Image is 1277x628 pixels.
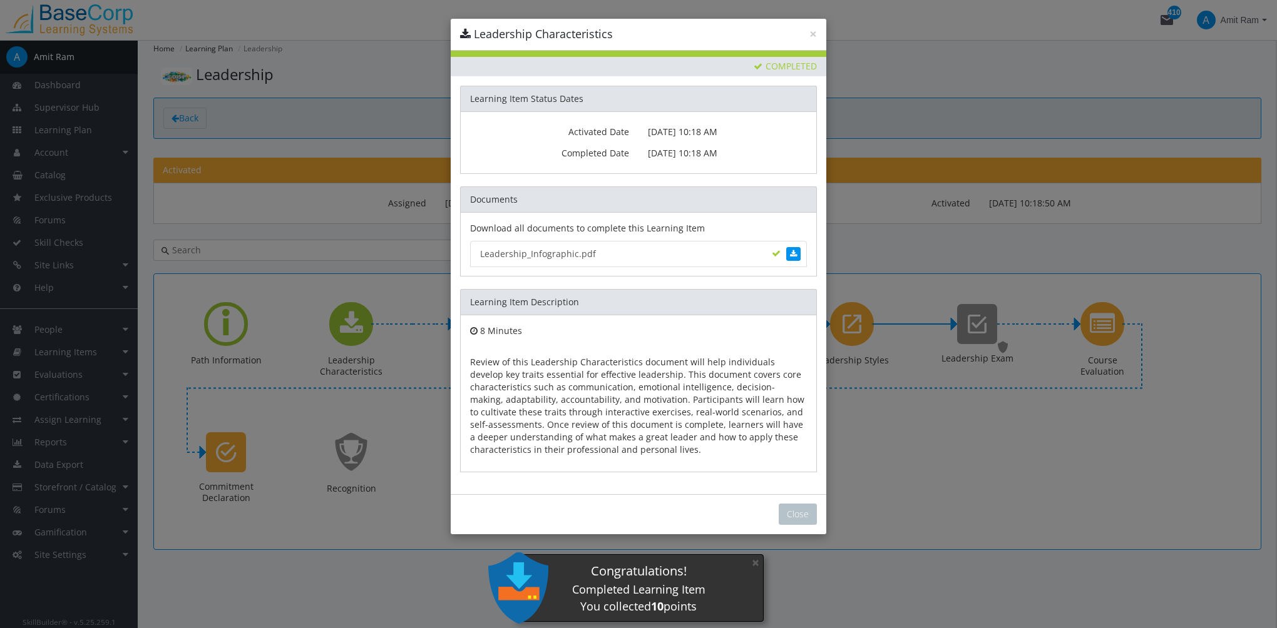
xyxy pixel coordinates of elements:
[754,60,817,72] span: Completed
[470,241,807,267] a: Leadership_Infographic.pdf
[480,325,522,337] span: 8 Minutes
[470,222,807,235] p: Download all documents to complete this Learning Item
[648,126,717,138] span: [DATE] 10:18 AM
[470,121,638,138] label: Activated Date
[460,86,817,111] div: Learning Item Status Dates
[514,562,763,580] div: Congratulations!
[648,147,717,159] span: [DATE] 10:18 AM
[514,582,763,598] div: Completed Learning Item
[651,599,664,614] strong: 10
[460,289,817,315] div: Learning Item Description
[746,550,766,575] button: ×
[470,356,807,456] p: Review of this Leadership Characteristics document will help individuals develop key traits essen...
[474,26,613,41] span: Leadership Characteristics
[470,143,638,160] label: Completed Date
[809,28,817,41] button: ×
[470,193,518,205] span: Documents
[483,552,554,624] img: Downloads_Large.png
[514,599,763,615] div: You collected points
[779,504,817,525] button: Close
